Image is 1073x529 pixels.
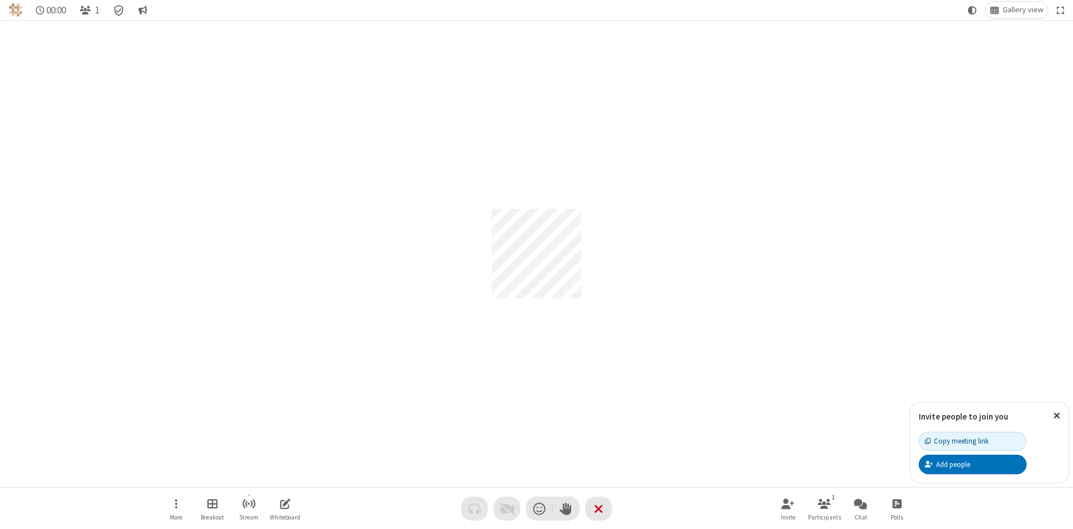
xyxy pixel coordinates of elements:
[239,514,258,521] span: Stream
[1003,6,1043,15] span: Gallery view
[829,492,838,502] div: 1
[808,514,841,521] span: Participants
[919,455,1027,474] button: Add people
[108,2,130,18] div: Meeting details Encryption enabled
[919,411,1008,422] label: Invite people to join you
[201,514,224,521] span: Breakout
[31,2,71,18] div: Timer
[985,2,1048,18] button: Change layout
[919,432,1027,451] button: Copy meeting link
[925,436,989,446] div: Copy meeting link
[526,497,553,521] button: Send a reaction
[963,2,981,18] button: Using system theme
[854,514,867,521] span: Chat
[585,497,612,521] button: End or leave meeting
[232,493,265,525] button: Start streaming
[781,514,795,521] span: Invite
[461,497,488,521] button: Audio problem - check your Internet connection or call by phone
[196,493,229,525] button: Manage Breakout Rooms
[891,514,903,521] span: Polls
[808,493,841,525] button: Open participant list
[268,493,302,525] button: Open shared whiteboard
[134,2,151,18] button: Conversation
[1052,2,1069,18] button: Fullscreen
[1045,402,1069,430] button: Close popover
[170,514,182,521] span: More
[9,3,22,17] img: QA Selenium DO NOT DELETE OR CHANGE
[159,493,193,525] button: Open menu
[493,497,520,521] button: Video
[771,493,805,525] button: Invite participants (Alt+I)
[880,493,914,525] button: Open poll
[553,497,580,521] button: Raise hand
[75,2,104,18] button: Open participant list
[270,514,300,521] span: Whiteboard
[844,493,877,525] button: Open chat
[95,5,99,16] span: 1
[46,5,66,16] span: 00:00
